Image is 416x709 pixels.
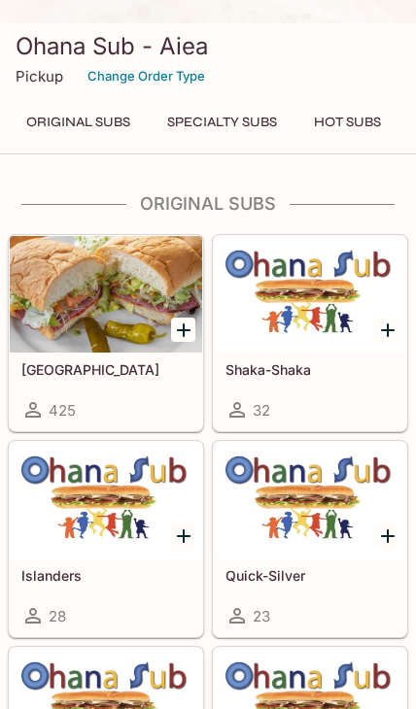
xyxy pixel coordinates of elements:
div: Italinano [10,236,202,353]
a: Islanders28 [9,441,203,637]
button: Add Italinano [171,318,195,342]
button: Add Islanders [171,523,195,548]
a: [GEOGRAPHIC_DATA]425 [9,235,203,431]
a: Quick-Silver23 [213,441,407,637]
h5: [GEOGRAPHIC_DATA] [21,361,191,378]
h5: Shaka-Shaka [225,361,395,378]
button: Original Subs [16,109,141,136]
div: Islanders [10,442,202,558]
button: Specialty Subs [156,109,288,136]
div: Shaka-Shaka [214,236,406,353]
h5: Quick-Silver [225,567,395,584]
span: 23 [253,607,270,625]
h4: Original Subs [8,193,408,215]
span: 425 [49,401,76,420]
button: Hot Subs [303,109,392,136]
a: Shaka-Shaka32 [213,235,407,431]
div: Quick-Silver [214,442,406,558]
p: Pickup [16,67,63,85]
button: Add Quick-Silver [375,523,399,548]
h5: Islanders [21,567,191,584]
h3: Ohana Sub - Aiea [16,31,400,61]
span: 28 [49,607,66,625]
span: 32 [253,401,270,420]
button: Change Order Type [79,61,214,91]
button: Add Shaka-Shaka [375,318,399,342]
